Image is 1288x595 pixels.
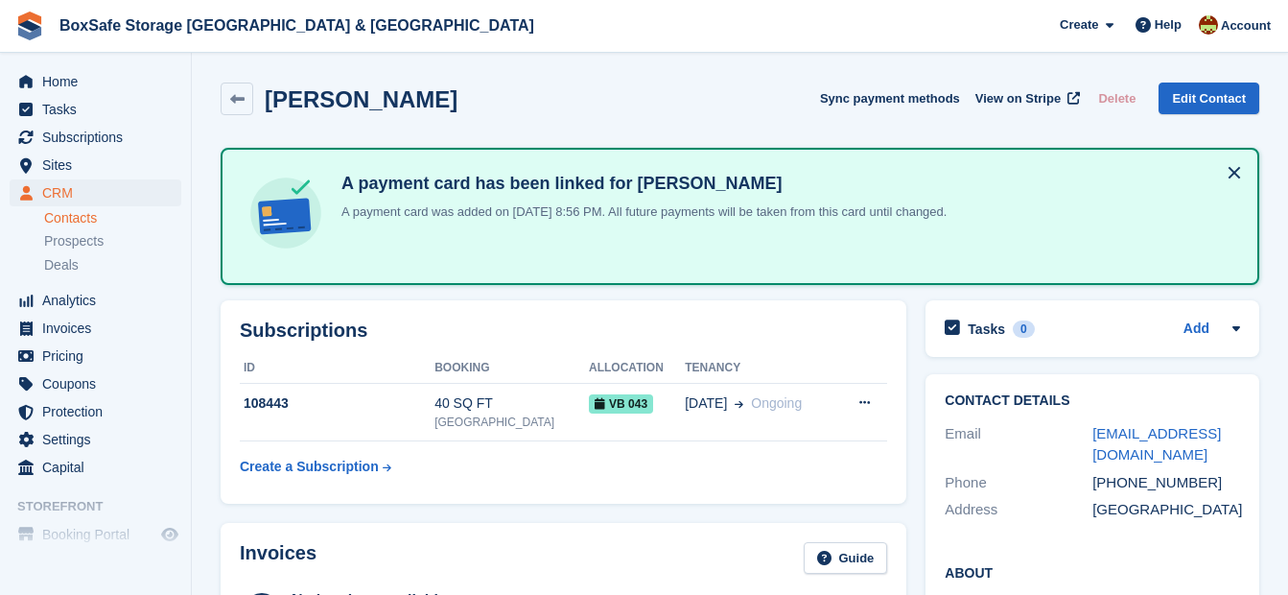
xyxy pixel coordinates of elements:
[945,423,1092,466] div: Email
[42,343,157,369] span: Pricing
[42,370,157,397] span: Coupons
[42,96,157,123] span: Tasks
[10,287,181,314] a: menu
[804,542,888,574] a: Guide
[158,523,181,546] a: Preview store
[246,173,326,253] img: card-linked-ebf98d0992dc2aeb22e95c0e3c79077019eb2392cfd83c6a337811c24bc77127.svg
[685,393,727,414] span: [DATE]
[44,232,104,250] span: Prospects
[44,209,181,227] a: Contacts
[945,393,1240,409] h2: Contact Details
[42,426,157,453] span: Settings
[820,83,960,114] button: Sync payment methods
[10,521,181,548] a: menu
[1090,83,1143,114] button: Delete
[10,315,181,342] a: menu
[15,12,44,40] img: stora-icon-8386f47178a22dfd0bd8f6a31ec36ba5ce8667c1dd55bd0f319d3a0aa187defe.svg
[10,68,181,95] a: menu
[42,179,157,206] span: CRM
[968,321,1005,338] h2: Tasks
[1183,319,1209,341] a: Add
[1159,83,1259,114] a: Edit Contact
[42,287,157,314] span: Analytics
[10,398,181,425] a: menu
[10,152,181,178] a: menu
[42,152,157,178] span: Sites
[434,353,589,384] th: Booking
[1060,15,1098,35] span: Create
[10,370,181,397] a: menu
[685,353,835,384] th: Tenancy
[42,398,157,425] span: Protection
[334,173,947,195] h4: A payment card has been linked for [PERSON_NAME]
[42,315,157,342] span: Invoices
[945,562,1240,582] h2: About
[44,231,181,251] a: Prospects
[10,426,181,453] a: menu
[240,353,434,384] th: ID
[10,179,181,206] a: menu
[1092,472,1240,494] div: [PHONE_NUMBER]
[434,414,589,431] div: [GEOGRAPHIC_DATA]
[968,83,1084,114] a: View on Stripe
[240,449,391,485] a: Create a Subscription
[10,454,181,481] a: menu
[44,255,181,275] a: Deals
[240,320,887,342] h2: Subscriptions
[240,393,434,414] div: 108443
[975,89,1061,108] span: View on Stripe
[589,394,653,414] span: VB 043
[240,542,316,574] h2: Invoices
[265,86,457,112] h2: [PERSON_NAME]
[751,395,802,411] span: Ongoing
[17,497,191,516] span: Storefront
[945,499,1092,521] div: Address
[44,256,79,274] span: Deals
[589,353,685,384] th: Allocation
[1092,425,1221,464] a: [EMAIL_ADDRESS][DOMAIN_NAME]
[1013,321,1035,338] div: 0
[1221,16,1271,36] span: Account
[1155,15,1182,35] span: Help
[10,343,181,369] a: menu
[434,393,589,414] div: 40 SQ FT
[52,10,542,41] a: BoxSafe Storage [GEOGRAPHIC_DATA] & [GEOGRAPHIC_DATA]
[1092,499,1240,521] div: [GEOGRAPHIC_DATA]
[10,96,181,123] a: menu
[10,124,181,151] a: menu
[42,521,157,548] span: Booking Portal
[42,454,157,481] span: Capital
[42,68,157,95] span: Home
[240,457,379,477] div: Create a Subscription
[42,124,157,151] span: Subscriptions
[334,202,947,222] p: A payment card was added on [DATE] 8:56 PM. All future payments will be taken from this card unti...
[1199,15,1218,35] img: Kim
[945,472,1092,494] div: Phone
